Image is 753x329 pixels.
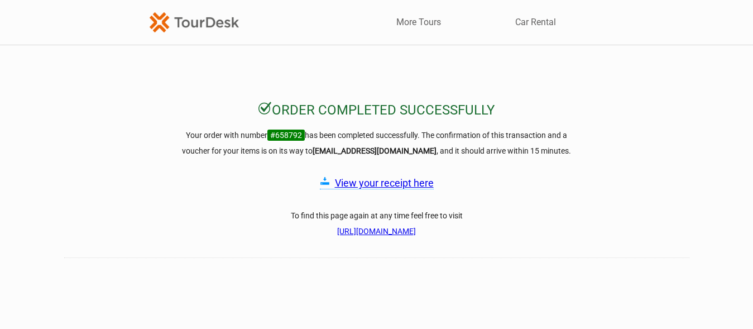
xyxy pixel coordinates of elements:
img: TourDesk-logo-td-orange-v1.png [150,12,239,32]
span: #658792 [267,130,305,141]
h3: To find this page again at any time feel free to visit [176,208,578,239]
h3: Your order with number has been completed successfully. The confirmation of this transaction and ... [176,127,578,159]
strong: [EMAIL_ADDRESS][DOMAIN_NAME] [313,146,437,155]
a: Car Rental [515,16,556,28]
a: View your receipt here [335,177,434,189]
a: More Tours [396,16,441,28]
a: [URL][DOMAIN_NAME] [337,227,416,236]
